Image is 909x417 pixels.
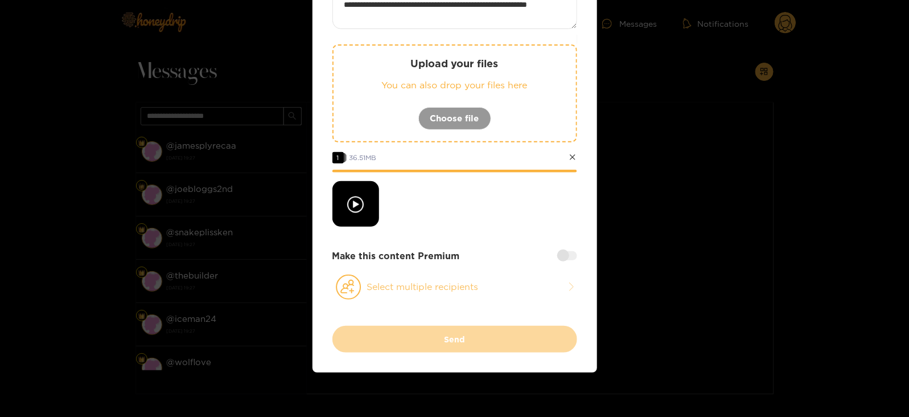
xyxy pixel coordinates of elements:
[332,250,460,263] strong: Make this content Premium
[332,274,577,300] button: Select multiple recipients
[332,326,577,353] button: Send
[349,154,377,161] span: 36.51 MB
[356,79,553,92] p: You can also drop your files here
[418,107,491,130] button: Choose file
[356,57,553,70] p: Upload your files
[332,152,344,163] span: 1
